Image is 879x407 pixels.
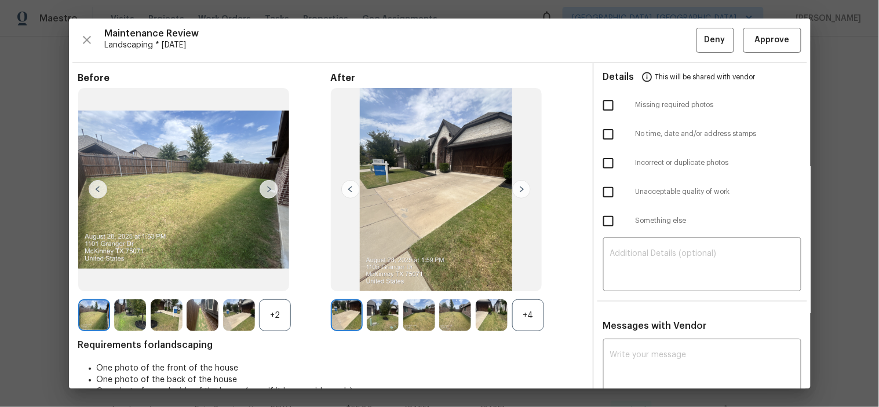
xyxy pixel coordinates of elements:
[594,149,811,178] div: Incorrect or duplicate photos
[636,158,801,168] span: Incorrect or duplicate photos
[97,386,583,397] li: One photo for each side of the house (even if it has no side yards)
[331,72,583,84] span: After
[89,180,107,199] img: left-chevron-button-url
[594,120,811,149] div: No time, date and/or address stamps
[755,33,790,47] span: Approve
[594,91,811,120] div: Missing required photos
[78,72,331,84] span: Before
[636,216,801,226] span: Something else
[259,299,291,331] div: +2
[105,28,696,39] span: Maintenance Review
[512,180,531,199] img: right-chevron-button-url
[594,178,811,207] div: Unacceptable quality of work
[636,100,801,110] span: Missing required photos
[341,180,360,199] img: left-chevron-button-url
[78,339,583,351] span: Requirements for landscaping
[705,33,725,47] span: Deny
[655,63,756,91] span: This will be shared with vendor
[97,374,583,386] li: One photo of the back of the house
[97,362,583,374] li: One photo of the front of the house
[636,129,801,139] span: No time, date and/or address stamps
[512,299,544,331] div: +4
[260,180,278,199] img: right-chevron-button-url
[636,187,801,197] span: Unacceptable quality of work
[105,39,696,51] span: Landscaping * [DATE]
[594,207,811,236] div: Something else
[743,28,801,53] button: Approve
[696,28,734,53] button: Deny
[603,321,707,331] span: Messages with Vendor
[603,63,634,91] span: Details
